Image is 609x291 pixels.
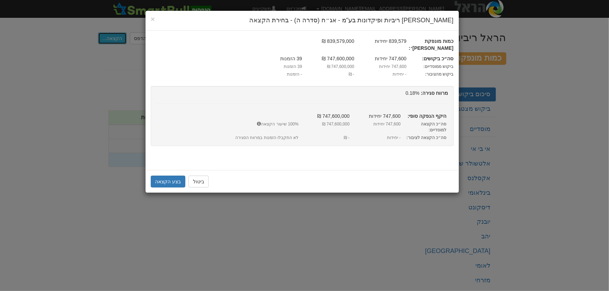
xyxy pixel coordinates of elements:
[250,64,302,70] span: 39 הזמנות
[407,38,459,52] label: כמות מונפקת [PERSON_NAME]׳:
[151,16,454,25] h4: [PERSON_NAME] ריביות ופיקדונות בע"מ - אג״ח (סדרה ה) - בחירת הקצאה
[302,55,355,62] span: 747,600,000 ₪
[151,15,155,23] span: ×
[407,64,459,70] label: ביקוש ממוסדיים:
[401,135,452,141] label: סה״כ הקצאה לציבור:
[149,90,455,97] div: %
[302,71,355,77] span: - ₪
[350,135,401,141] span: - יחידות
[250,71,302,77] span: - הזמנות
[350,113,401,120] span: 747,600 יחידות
[407,55,459,62] label: סה״כ ביקושים:
[354,38,407,45] span: 839,579 יחידות
[299,135,350,141] span: - ₪
[302,38,355,45] span: 839,579,000 ₪
[406,90,415,96] span: 0.18
[188,176,209,187] button: ביטול
[421,90,448,96] strong: מרווח סגירה:
[354,55,407,62] span: 747,600 יחידות
[401,121,452,133] label: סה״כ הקצאה למוסדיים:
[350,121,401,127] span: 747,600 יחידות
[196,121,299,127] span: 100% שיעור הקצאה
[299,113,350,120] span: 747,600,000 ₪
[196,135,299,141] span: לא התקבלו הזמנות במרווח הסגירה
[299,121,350,127] span: 747,600,000 ₪
[354,71,407,77] span: - יחידות
[354,64,407,70] span: 747,600 יחידות
[302,64,355,70] span: 747,600,000 ₪
[407,71,459,77] label: ביקוש מהציבור:
[151,15,155,23] button: Close
[151,176,186,187] button: בצע הקצאה
[250,55,302,62] span: 39 הזמנות
[401,113,452,120] label: היקף הנפקה סופי:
